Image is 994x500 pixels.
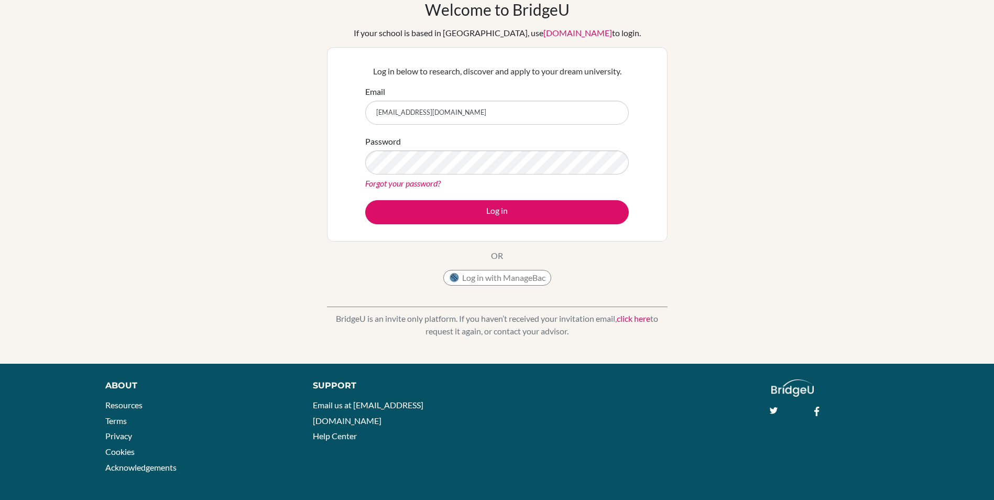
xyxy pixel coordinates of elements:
p: OR [491,249,503,262]
p: BridgeU is an invite only platform. If you haven’t received your invitation email, to request it ... [327,312,668,338]
a: Cookies [105,447,135,456]
div: If your school is based in [GEOGRAPHIC_DATA], use to login. [354,27,641,39]
label: Password [365,135,401,148]
p: Log in below to research, discover and apply to your dream university. [365,65,629,78]
div: Support [313,379,485,392]
a: Acknowledgements [105,462,177,472]
a: Help Center [313,431,357,441]
button: Log in [365,200,629,224]
img: logo_white@2x-f4f0deed5e89b7ecb1c2cc34c3e3d731f90f0f143d5ea2071677605dd97b5244.png [771,379,814,397]
a: Terms [105,416,127,426]
a: Resources [105,400,143,410]
a: Forgot your password? [365,178,441,188]
label: Email [365,85,385,98]
button: Log in with ManageBac [443,270,551,286]
a: Privacy [105,431,132,441]
a: Email us at [EMAIL_ADDRESS][DOMAIN_NAME] [313,400,423,426]
a: click here [617,313,650,323]
div: About [105,379,289,392]
a: [DOMAIN_NAME] [543,28,612,38]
